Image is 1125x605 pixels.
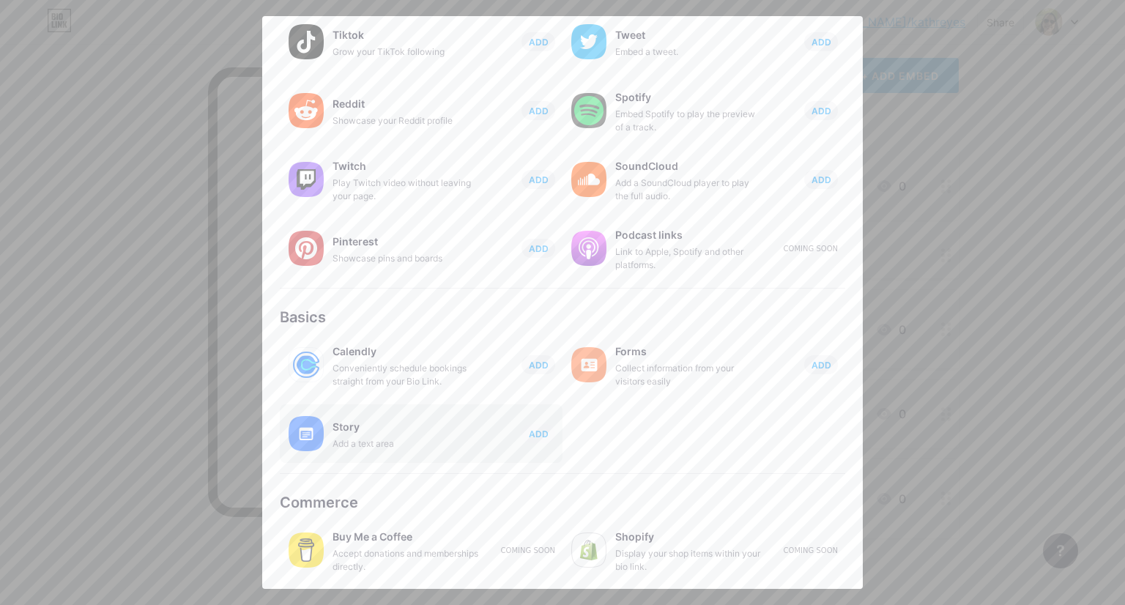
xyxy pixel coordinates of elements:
[333,114,479,127] div: Showcase your Reddit profile
[571,347,606,382] img: forms
[571,24,606,59] img: twitter
[812,105,831,117] span: ADD
[289,416,324,451] img: story
[571,532,606,568] img: shopify
[812,174,831,186] span: ADD
[804,355,838,374] button: ADD
[804,32,838,51] button: ADD
[615,177,762,203] div: Add a SoundCloud player to play the full audio.
[521,239,555,258] button: ADD
[571,162,606,197] img: soundcloud
[333,341,479,362] div: Calendly
[615,362,762,388] div: Collect information from your visitors easily
[784,243,838,254] div: Coming soon
[571,93,606,128] img: spotify
[529,105,549,117] span: ADD
[280,306,845,328] div: Basics
[333,177,479,203] div: Play Twitch video without leaving your page.
[615,87,762,108] div: Spotify
[289,347,324,382] img: calendly
[615,45,762,59] div: Embed a tweet.
[333,362,479,388] div: Conveniently schedule bookings straight from your Bio Link.
[501,545,555,556] div: Coming soon
[521,101,555,120] button: ADD
[521,170,555,189] button: ADD
[615,108,762,134] div: Embed Spotify to play the preview of a track.
[615,156,762,177] div: SoundCloud
[289,24,324,59] img: tiktok
[521,355,555,374] button: ADD
[333,527,479,547] div: Buy Me a Coffee
[333,252,479,265] div: Showcase pins and boards
[615,225,762,245] div: Podcast links
[529,359,549,371] span: ADD
[812,359,831,371] span: ADD
[289,93,324,128] img: reddit
[521,32,555,51] button: ADD
[571,231,606,266] img: podcastlinks
[804,170,838,189] button: ADD
[289,532,324,568] img: buymeacoffee
[615,25,762,45] div: Tweet
[529,242,549,255] span: ADD
[333,156,479,177] div: Twitch
[280,491,845,513] div: Commerce
[333,94,479,114] div: Reddit
[615,341,762,362] div: Forms
[289,231,324,266] img: pinterest
[521,424,555,443] button: ADD
[615,245,762,272] div: Link to Apple, Spotify and other platforms.
[333,231,479,252] div: Pinterest
[615,547,762,574] div: Display your shop items within your bio link.
[333,45,479,59] div: Grow your TikTok following
[529,428,549,440] span: ADD
[529,36,549,48] span: ADD
[784,545,838,556] div: Coming soon
[529,174,549,186] span: ADD
[333,437,479,450] div: Add a text area
[333,25,479,45] div: Tiktok
[804,101,838,120] button: ADD
[333,417,479,437] div: Story
[289,162,324,197] img: twitch
[333,547,479,574] div: Accept donations and memberships directly.
[615,527,762,547] div: Shopify
[812,36,831,48] span: ADD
